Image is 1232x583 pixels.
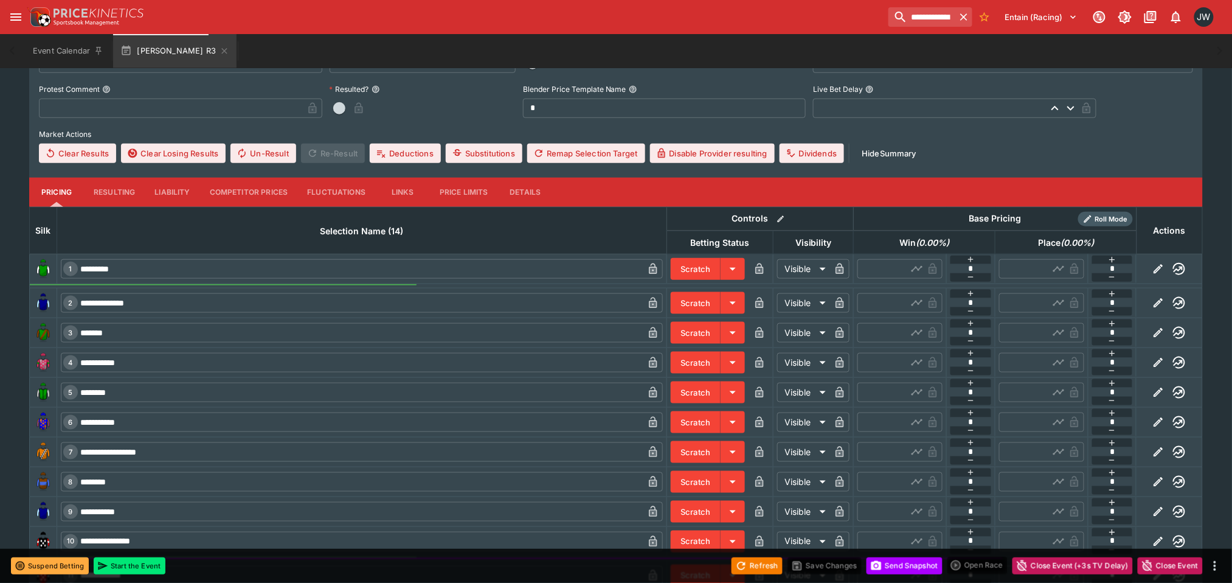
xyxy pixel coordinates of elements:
[650,144,775,163] button: Disable Provider resulting
[1012,557,1133,574] button: Close Event (+3s TV Delay)
[67,265,75,273] span: 1
[446,144,522,163] button: Substitutions
[777,532,830,551] div: Visible
[39,125,1193,144] label: Market Actions
[33,502,53,522] img: runner 9
[33,413,53,432] img: runner 6
[33,293,53,313] img: runner 2
[527,144,645,163] button: Remap Selection Target
[1061,236,1094,250] em: ( 0.00 %)
[886,236,963,250] span: Win(0.00%)
[1208,559,1222,573] button: more
[813,84,863,94] p: Live Bet Delay
[1194,7,1214,27] div: Jayden Wyke
[732,557,783,574] button: Refresh
[777,323,830,343] div: Visible
[33,259,53,279] img: runner 1
[11,557,89,574] button: Suspend Betting
[523,84,626,94] p: Blender Price Template Name
[1088,6,1110,28] button: Connected to PK
[1191,4,1217,30] button: Jayden Wyke
[66,358,75,367] span: 4
[888,7,955,27] input: search
[33,532,53,551] img: runner 10
[230,144,296,163] button: Un-Result
[307,224,417,239] span: Selection Name (14)
[782,236,845,250] span: Visibility
[671,411,721,433] button: Scratch
[297,178,375,207] button: Fluctuations
[671,322,721,344] button: Scratch
[54,9,144,18] img: PriceKinetics
[33,383,53,402] img: runner 5
[777,353,830,372] div: Visible
[102,85,111,94] button: Protest Comment
[66,508,75,516] span: 9
[26,34,111,68] button: Event Calendar
[1138,557,1203,574] button: Close Event
[777,383,830,402] div: Visible
[94,557,165,574] button: Start the Event
[1165,6,1187,28] button: Notifications
[629,85,637,94] button: Blender Price Template Name
[375,178,430,207] button: Links
[370,144,441,163] button: Deductions
[671,258,721,280] button: Scratch
[372,85,380,94] button: Resulted?
[867,557,943,574] button: Send Snapshot
[430,178,498,207] button: Price Limits
[200,178,298,207] button: Competitor Prices
[975,7,994,27] button: No Bookmarks
[671,531,721,553] button: Scratch
[854,144,924,163] button: HideSummary
[145,178,199,207] button: Liability
[671,501,721,523] button: Scratch
[64,537,77,546] span: 10
[33,323,53,343] img: runner 3
[113,34,237,68] button: [PERSON_NAME] R3
[671,382,721,403] button: Scratch
[865,85,874,94] button: Live Bet Delay
[1090,214,1133,225] span: Roll Mode
[1140,6,1161,28] button: Documentation
[498,178,553,207] button: Details
[1114,6,1136,28] button: Toggle light/dark mode
[121,144,226,163] button: Clear Losing Results
[671,441,721,463] button: Scratch
[777,259,830,279] div: Visible
[916,236,949,250] em: ( 0.00 %)
[33,353,53,372] img: runner 4
[29,178,84,207] button: Pricing
[671,471,721,493] button: Scratch
[667,207,854,231] th: Controls
[777,293,830,313] div: Visible
[780,144,844,163] button: Dividends
[84,178,145,207] button: Resulting
[66,329,75,337] span: 3
[777,502,830,522] div: Visible
[671,292,721,314] button: Scratch
[671,352,721,374] button: Scratch
[677,236,763,250] span: Betting Status
[27,5,51,29] img: PriceKinetics Logo
[5,6,27,28] button: open drawer
[30,207,57,254] th: Silk
[66,299,75,307] span: 2
[330,84,369,94] p: Resulted?
[998,7,1085,27] button: Select Tenant
[773,211,789,227] button: Bulk edit
[777,413,830,432] div: Visible
[964,211,1026,226] div: Base Pricing
[33,472,53,492] img: runner 8
[66,418,75,427] span: 6
[301,144,365,163] span: Re-Result
[1025,236,1107,250] span: Place(0.00%)
[66,448,75,456] span: 7
[777,472,830,492] div: Visible
[947,557,1008,574] div: split button
[33,442,53,462] img: runner 7
[66,388,75,397] span: 5
[39,144,116,163] button: Clear Results
[54,20,119,26] img: Sportsbook Management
